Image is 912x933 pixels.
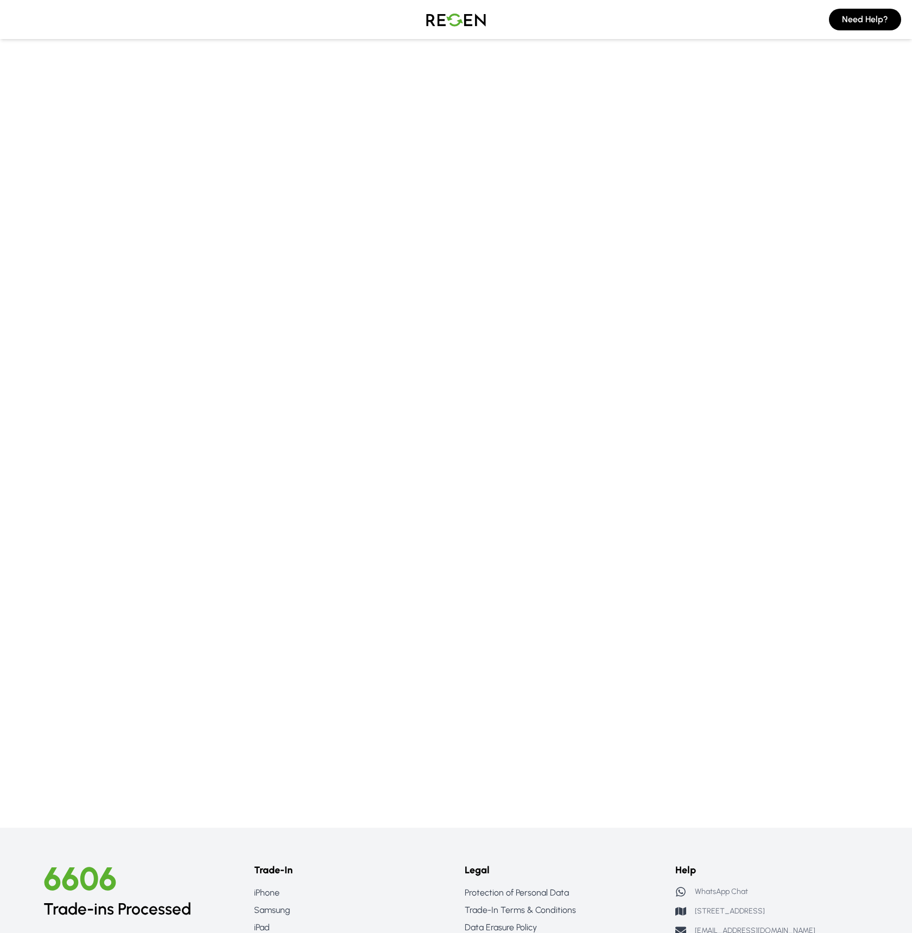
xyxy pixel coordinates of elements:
[829,9,901,30] button: Need Help?
[465,862,658,878] h6: Legal
[695,906,765,917] p: [STREET_ADDRESS]
[43,859,117,898] span: 6606
[254,904,447,917] a: Samsung
[418,4,494,35] img: Logo
[465,904,658,917] a: Trade-In Terms & Conditions
[695,886,748,897] p: WhatsApp Chat
[254,862,447,878] h6: Trade-In
[254,886,447,899] a: iPhone
[43,899,237,919] h2: Trade-ins Processed
[465,886,658,899] a: Protection of Personal Data
[675,862,869,878] h6: Help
